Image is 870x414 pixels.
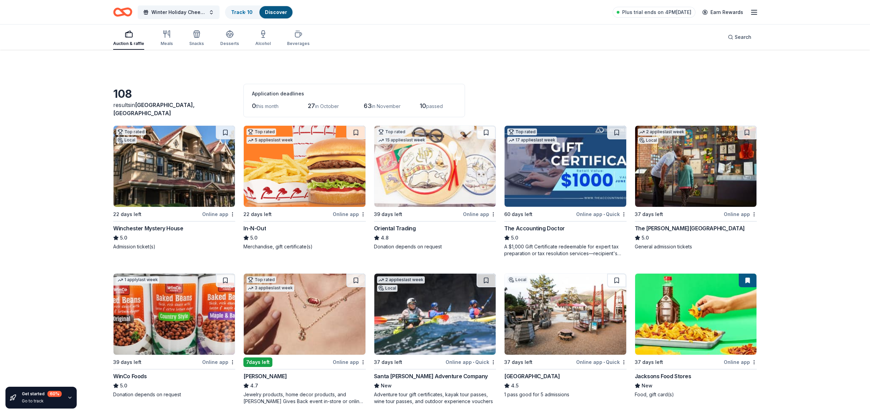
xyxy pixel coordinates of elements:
span: 63 [364,102,372,109]
span: 27 [308,102,315,109]
span: in [113,102,195,117]
div: Online app [202,210,235,218]
img: Image for Oriental Trading [374,126,496,207]
a: Plus trial ends on 4PM[DATE] [613,7,695,18]
button: Auction & raffle [113,27,144,50]
img: Image for The Accounting Doctor [505,126,626,207]
div: Jewelry products, home decor products, and [PERSON_NAME] Gives Back event in-store or online (or ... [243,391,365,405]
div: Merchandise, gift certificate(s) [243,243,365,250]
span: • [473,359,474,365]
span: 4.7 [250,382,258,390]
span: Search [735,33,751,41]
div: 39 days left [113,358,141,366]
div: 2 applies last week [638,128,686,136]
div: General admission tickets [635,243,757,250]
span: New [642,382,652,390]
span: • [603,359,605,365]
span: Winter Holiday Cheer Auction [151,8,206,16]
a: Image for Winchester Mystery HouseTop ratedLocal22 days leftOnline appWinchester Mystery House5.0... [113,125,235,250]
div: Jacksons Food Stores [635,372,691,380]
a: Discover [265,9,287,15]
div: Local [638,137,658,144]
div: The Accounting Doctor [504,224,565,232]
a: Image for The Walt Disney Museum2 applieslast weekLocal37 days leftOnline appThe [PERSON_NAME][GE... [635,125,757,250]
img: Image for Winchester Mystery House [114,126,235,207]
div: 22 days left [243,210,272,218]
div: Online app [333,210,366,218]
span: passed [426,103,443,109]
a: Image for Bay Area Discovery MuseumLocal37 days leftOnline app•Quick[GEOGRAPHIC_DATA]4.51 pass go... [504,273,626,398]
span: in October [315,103,339,109]
div: 37 days left [504,358,532,366]
a: Image for Oriental TradingTop rated15 applieslast week39 days leftOnline appOriental Trading4.8Do... [374,125,496,250]
span: 5.0 [250,234,257,242]
div: The [PERSON_NAME][GEOGRAPHIC_DATA] [635,224,745,232]
a: Earn Rewards [698,6,747,18]
div: 39 days left [374,210,402,218]
div: 108 [113,87,235,101]
img: Image for Kendra Scott [244,274,365,355]
div: 7 days left [243,357,272,367]
span: 5.0 [120,382,127,390]
img: Image for In-N-Out [244,126,365,207]
div: Top rated [246,128,276,135]
div: Local [377,285,397,292]
img: Image for The Walt Disney Museum [635,126,756,207]
span: this month [256,103,279,109]
div: Top rated [246,276,276,283]
span: [GEOGRAPHIC_DATA], [GEOGRAPHIC_DATA] [113,102,195,117]
div: Donation depends on request [374,243,496,250]
div: 37 days left [635,358,663,366]
div: Meals [161,41,173,46]
div: 22 days left [113,210,141,218]
div: Get started [22,391,62,397]
button: Snacks [189,27,204,50]
span: 10 [420,102,426,109]
span: 5.0 [511,234,518,242]
div: Online app Quick [446,358,496,366]
span: Plus trial ends on 4PM[DATE] [622,8,691,16]
button: Search [722,30,757,44]
button: Meals [161,27,173,50]
div: Desserts [220,41,239,46]
span: 4.8 [381,234,389,242]
div: Admission ticket(s) [113,243,235,250]
div: Application deadlines [252,90,456,98]
div: 1 apply last week [116,276,159,283]
div: 37 days left [374,358,402,366]
div: A $1,000 Gift Certificate redeemable for expert tax preparation or tax resolution services—recipi... [504,243,626,257]
div: 3 applies last week [246,285,294,292]
span: • [603,212,605,217]
div: Online app [463,210,496,218]
div: results [113,101,235,117]
div: Go to track [22,398,62,404]
div: Beverages [287,41,310,46]
div: 2 applies last week [377,276,425,283]
div: Auction & raffle [113,41,144,46]
span: 4.5 [511,382,519,390]
a: Home [113,4,132,20]
a: Image for Jacksons Food Stores37 days leftOnline appJacksons Food StoresNewFood, gift card(s) [635,273,757,398]
div: Online app [724,210,757,218]
div: Top rated [507,128,537,135]
div: Winchester Mystery House [113,224,183,232]
span: 5.0 [642,234,649,242]
div: 37 days left [635,210,663,218]
span: 0 [252,102,256,109]
div: Oriental Trading [374,224,416,232]
div: Donation depends on request [113,391,235,398]
img: Image for WinCo Foods [114,274,235,355]
div: WinCo Foods [113,372,147,380]
div: Online app [333,358,366,366]
img: Image for Santa Barbara Adventure Company [374,274,496,355]
a: Track· 10 [231,9,253,15]
div: Online app [202,358,235,366]
div: Food, gift card(s) [635,391,757,398]
a: Image for WinCo Foods1 applylast week39 days leftOnline appWinCo Foods5.0Donation depends on request [113,273,235,398]
a: Image for The Accounting DoctorTop rated17 applieslast week60 days leftOnline app•QuickThe Accoun... [504,125,626,257]
div: Santa [PERSON_NAME] Adventure Company [374,372,488,380]
div: 60 days left [504,210,532,218]
div: 17 applies last week [507,137,557,144]
img: Image for Jacksons Food Stores [635,274,756,355]
div: Local [116,137,137,143]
